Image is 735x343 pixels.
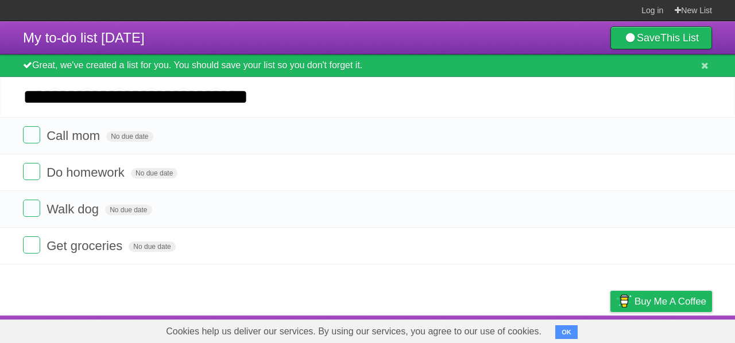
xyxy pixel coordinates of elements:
[47,128,103,143] span: Call mom
[556,318,582,340] a: Terms
[640,318,712,340] a: Suggest a feature
[154,320,553,343] span: Cookies help us deliver our services. By using our services, you agree to our use of cookies.
[23,30,145,45] span: My to-do list [DATE]
[105,205,152,215] span: No due date
[131,168,177,178] span: No due date
[47,202,102,216] span: Walk dog
[496,318,542,340] a: Developers
[47,165,127,180] span: Do homework
[595,318,625,340] a: Privacy
[610,291,712,312] a: Buy me a coffee
[616,291,632,311] img: Buy me a coffee
[106,131,153,142] span: No due date
[129,241,175,252] span: No due date
[660,32,699,44] b: This List
[23,200,40,217] label: Done
[610,26,712,49] a: SaveThis List
[458,318,482,340] a: About
[47,239,125,253] span: Get groceries
[23,126,40,143] label: Done
[555,325,578,339] button: OK
[23,236,40,254] label: Done
[635,291,706,311] span: Buy me a coffee
[23,163,40,180] label: Done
